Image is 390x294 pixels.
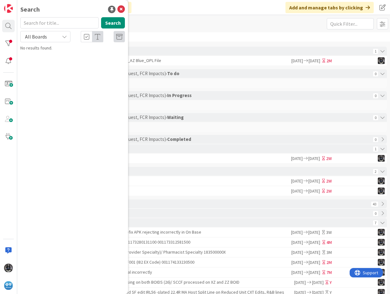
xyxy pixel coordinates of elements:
[308,188,321,194] span: [DATE]
[290,269,303,276] span: [DATE]
[33,228,290,237] div: UR0128060 (INC0318041)- BC Host Alpha Prefix APK rejecting incorrectly in On Base
[309,239,321,246] span: [DATE]
[294,279,306,286] span: [DATE]
[378,229,385,236] img: KG
[20,258,387,267] a: 18869UR0115439-Configuration for Facility Type F001 (I82 EX Code) 001174133230500[DATE][DATE]2MKG
[34,69,371,78] div: › HIGH PRIORITY (ELT Request, OE Manager Request, FCR Impacts) ›
[34,144,371,153] div: › NORMAL PRIORITY ›
[326,249,332,256] div: 3M
[373,49,378,54] span: 1
[167,136,191,142] b: Completed
[309,269,321,276] span: [DATE]
[101,17,125,28] button: Search
[378,249,385,256] img: KG
[290,58,303,64] span: [DATE]
[33,154,290,163] div: Create Ticket for Timely filing: MV vs. HRP
[20,79,387,88] div: No cards to display
[4,281,13,290] img: avatar
[373,115,378,120] span: 0
[327,18,374,29] input: Quick Filter...
[373,220,378,225] span: 7
[326,178,332,184] div: 2W
[34,218,371,227] div: › WAITING ›
[326,259,332,266] div: 2M
[378,279,385,286] img: KG
[13,1,28,8] span: Support
[373,147,378,152] span: 1
[34,209,371,218] div: › WAITING ›
[34,135,371,144] div: › HIGH PRIORITY (ELT Request, OE Manager Request, FCR Impacts) ›
[34,91,371,100] div: › HIGH PRIORITY (ELT Request, OE Manager Request, FCR Impacts) ›
[33,186,290,196] div: REQ0111811- DLP for MV Edit FS3
[312,279,324,286] span: [DATE]
[326,58,332,64] div: 2M
[290,239,303,246] span: [DATE]
[308,155,321,162] span: [DATE]
[308,178,321,184] span: [DATE]
[33,56,290,65] div: Change Control Request: 2306100 Request_AZ Blue_OPL File
[290,155,303,162] span: [DATE]
[373,71,378,76] span: 0
[378,155,385,162] img: KG
[33,278,294,287] div: INC0032249/UR0015534- Claims are processing on both BOIDS (26)/ SCCF processed on XZ and ZZ BOID
[20,278,387,287] a: 16565INC0032249/UR0015534- Claims are processing on both BOIDS (26)/ SCCF processed on XZ and ZZ ...
[326,188,332,194] div: 2W
[20,154,387,163] a: 17821Create Ticket for Timely filing: MV vs. HRP[DATE][DATE]2WKG
[34,167,371,176] div: › NORMAL PRIORITY ›
[167,70,179,76] b: To do
[20,186,387,196] a: 18947REQ0111811- DLP for MV Edit FS3[DATE][DATE]2WKG
[326,229,332,236] div: 3W
[34,199,369,208] div: › NORMAL PRIORITY ›
[373,137,378,142] span: 0
[308,229,321,236] span: [DATE]
[290,178,303,184] span: [DATE]
[20,268,387,277] a: 18310UR0086761- Alpha Prefix XBZ routing to Local incorrectly[DATE][DATE]7MKG
[309,259,321,266] span: [DATE]
[34,113,371,122] div: › HIGH PRIORITY (ELT Request, OE Manager Request, FCR Impacts) ›
[20,248,387,257] a: 18805UR0116448- 2 BCHost claims pending I93 (Provider Specialty)/ Pharmacist Specialty 183500000X...
[20,228,387,237] a: 19004UR0128060 (INC0318041)- BC Host Alpha Prefix APK rejecting incorrectly in On Base[DATE][DATE...
[326,269,332,276] div: 7M
[25,34,47,40] span: All Boards
[378,259,385,266] img: KG
[309,249,321,256] span: [DATE]
[378,57,385,64] img: KG
[373,211,378,216] span: 0
[33,268,290,277] div: UR0086761- Alpha Prefix XBZ routing to Local incorrectly
[20,101,387,110] div: No cards to display
[20,122,387,132] div: No cards to display
[290,229,303,236] span: [DATE]
[290,188,303,194] span: [DATE]
[4,264,13,272] img: KG
[373,93,378,98] span: 0
[285,2,374,13] div: Add and manage tabs by clicking
[4,4,13,13] img: Visit kanbanzone.com
[20,176,387,186] a: 18949REQ0111871- 6QL DLP update RITM0145293[DATE][DATE]2WKG
[33,248,290,257] div: UR0116448- 2 BCHost claims pending I93 (Provider Specialty)/ Pharmacist Specialty 183500000X
[378,239,385,246] img: KG
[290,249,303,256] span: [DATE]
[20,5,40,14] div: Search
[20,238,387,247] a: 18748UR0112249- MV Edit 6QL will not release- 001173280131100 001173312581500[DATE][DATE]4MKG
[309,58,321,64] span: [DATE]
[378,178,385,184] img: KG
[290,259,303,266] span: [DATE]
[167,92,192,98] b: In Progress
[378,188,385,194] img: KG
[326,155,332,162] div: 2W
[33,238,290,247] div: UR0112249- MV Edit 6QL will not release- 001173280131100 001173312581500
[371,202,378,207] span: 43
[20,56,387,65] a: 17865Change Control Request: 2306100 Request_AZ Blue_OPL File[DATE][DATE]2MKG
[20,17,99,28] input: Search for title...
[20,45,125,51] div: No results found.
[330,279,332,286] div: Y
[33,258,290,267] div: UR0115439-Configuration for Facility Type F001 (I82 EX Code) 001174133230500
[33,176,290,186] div: REQ0111871- 6QL DLP update RITM0145293
[167,114,184,120] b: Waiting
[326,239,332,246] div: 4M
[373,169,378,174] span: 2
